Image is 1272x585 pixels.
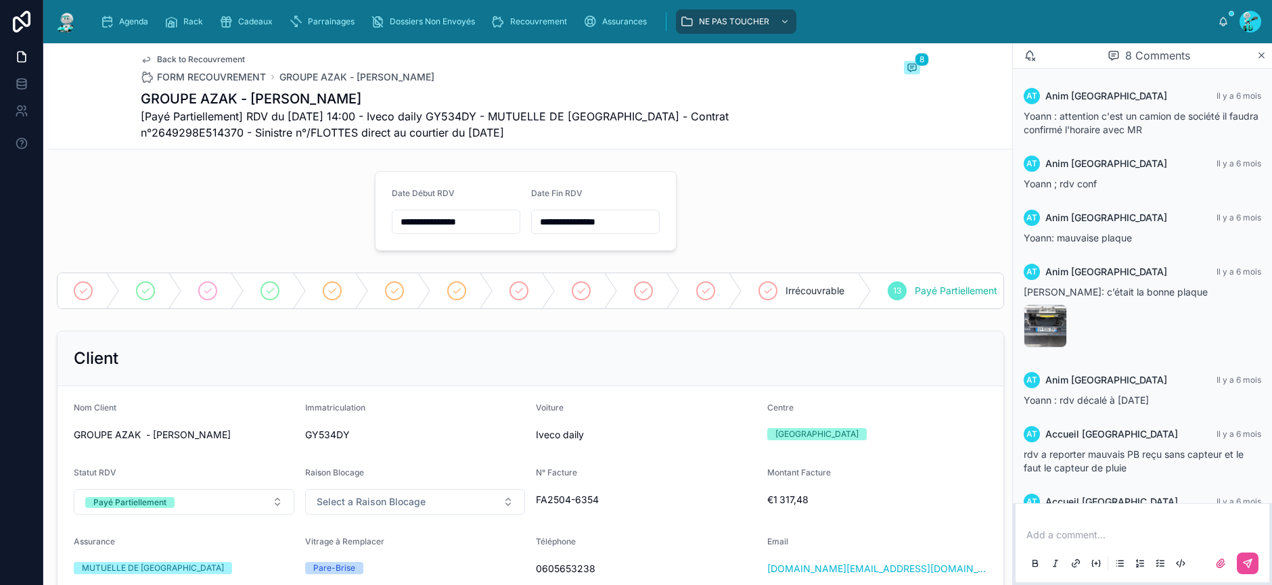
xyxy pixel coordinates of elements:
[93,497,166,508] div: Payé Partiellement
[141,54,245,65] a: Back to Recouvrement
[390,16,475,27] span: Dossiers Non Envoyés
[775,428,859,440] div: [GEOGRAPHIC_DATA]
[74,489,294,515] button: Select Button
[676,9,796,34] a: NE PAS TOUCHER
[536,467,577,477] span: N° Facture
[74,536,115,546] span: Assurance
[215,9,282,34] a: Cadeaux
[579,9,656,34] a: Assurances
[1217,496,1261,507] span: Il y a 6 mois
[699,16,769,27] span: NE PAS TOUCHER
[74,428,294,442] span: GROUPE AZAK - [PERSON_NAME]
[915,53,929,66] span: 8
[160,9,212,34] a: Rack
[536,493,756,507] span: FA2504-6354
[1217,212,1261,223] span: Il y a 6 mois
[1026,212,1037,223] span: AT
[1125,47,1190,64] span: 8 Comments
[89,7,1218,37] div: scrollable content
[305,536,384,546] span: Vitrage à Remplacer
[82,562,224,574] div: MUTUELLE DE [GEOGRAPHIC_DATA]
[141,89,819,108] h1: GROUPE AZAK - [PERSON_NAME]
[767,536,788,546] span: Email
[1026,158,1037,169] span: AT
[1024,232,1132,243] span: Yoann: mauvaise plaque
[1045,157,1167,170] span: Anim [GEOGRAPHIC_DATA]
[1045,89,1167,103] span: Anim [GEOGRAPHIC_DATA]
[141,70,266,84] a: FORM RECOUVREMENT
[305,467,364,477] span: Raison Blocage
[1045,495,1178,509] span: Accueil [GEOGRAPHIC_DATA]
[536,562,756,576] span: 0605653238
[893,285,901,296] span: 13
[367,9,484,34] a: Dossiers Non Envoyés
[74,402,116,413] span: Nom Client
[1045,373,1167,387] span: Anim [GEOGRAPHIC_DATA]
[74,467,116,477] span: Statut RDV
[279,70,434,84] a: GROUPE AZAK - [PERSON_NAME]
[767,467,831,477] span: Montant Facture
[915,284,997,298] span: Payé Partiellement
[313,562,355,574] div: Pare-Brise
[1045,211,1167,225] span: Anim [GEOGRAPHIC_DATA]
[536,402,564,413] span: Voiture
[487,9,576,34] a: Recouvrement
[1024,394,1149,406] span: Yoann : rdv décalé à [DATE]
[305,428,526,442] span: GY534DY
[1045,427,1178,441] span: Accueil [GEOGRAPHIC_DATA]
[602,16,647,27] span: Assurances
[183,16,203,27] span: Rack
[1217,91,1261,101] span: Il y a 6 mois
[767,562,988,576] a: [DOMAIN_NAME][EMAIL_ADDRESS][DOMAIN_NAME]
[1024,448,1244,473] span: rdv a reporter mauvais PB reçu sans capteur et le faut le capteur de pluie
[119,16,148,27] span: Agenda
[1217,158,1261,168] span: Il y a 6 mois
[1026,266,1037,277] span: AT
[510,16,567,27] span: Recouvrement
[317,495,426,509] span: Select a Raison Blocage
[536,536,576,546] span: Téléphone
[1217,266,1261,277] span: Il y a 6 mois
[536,428,756,442] span: Iveco daily
[767,402,794,413] span: Centre
[767,493,988,507] span: €1 317,48
[1026,91,1037,101] span: AT
[157,70,266,84] span: FORM RECOUVREMENT
[1045,265,1167,279] span: Anim [GEOGRAPHIC_DATA]
[74,348,118,369] h2: Client
[1026,375,1037,385] span: AT
[1026,429,1037,440] span: AT
[157,54,245,65] span: Back to Recouvrement
[141,108,819,141] span: [Payé Partiellement] RDV du [DATE] 14:00 - Iveco daily GY534DY - MUTUELLE DE [GEOGRAPHIC_DATA] - ...
[305,402,365,413] span: Immatriculation
[308,16,355,27] span: Parrainages
[1024,286,1208,298] span: [PERSON_NAME]: c’était la bonne plaque
[392,188,455,198] span: Date Début RDV
[1217,375,1261,385] span: Il y a 6 mois
[54,11,78,32] img: App logo
[305,489,526,515] button: Select Button
[786,284,844,298] span: Irrécouvrable
[1217,429,1261,439] span: Il y a 6 mois
[1026,496,1037,507] span: AT
[904,61,920,77] button: 8
[238,16,273,27] span: Cadeaux
[96,9,158,34] a: Agenda
[1024,110,1258,135] span: Yoann : attention c'est un camion de société il faudra confirmé l'horaire avec MR
[531,188,583,198] span: Date Fin RDV
[1024,178,1097,189] span: Yoann ; rdv conf
[285,9,364,34] a: Parrainages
